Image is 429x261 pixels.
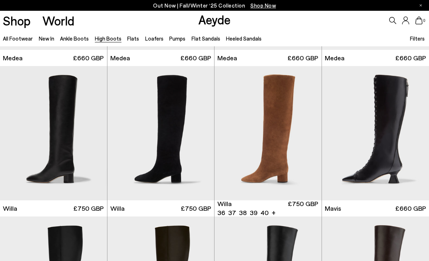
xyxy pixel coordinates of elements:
a: Aeyde [198,12,231,27]
a: Medea £660 GBP [214,50,322,66]
a: Ankle Boots [60,35,89,42]
span: Medea [325,53,345,62]
a: Medea £660 GBP [107,50,214,66]
span: Mavis [325,204,341,213]
a: High Boots [95,35,121,42]
a: All Footwear [3,35,33,42]
a: Heeled Sandals [226,35,262,42]
span: 0 [423,19,426,23]
li: 39 [250,208,258,217]
a: Loafers [145,35,163,42]
span: £750 GBP [288,199,318,217]
p: Out Now | Fall/Winter ‘25 Collection [153,1,276,10]
span: Navigate to /collections/new-in [250,2,276,9]
span: Medea [3,53,23,62]
span: Willa [217,199,232,208]
span: £660 GBP [180,53,211,62]
a: Shop [3,14,31,27]
a: Next slide Previous slide [214,66,322,200]
a: Flats [127,35,139,42]
li: + [272,208,276,217]
span: Medea [217,53,237,62]
span: £660 GBP [395,53,426,62]
li: 37 [228,208,236,217]
li: 36 [217,208,225,217]
a: World [42,14,74,27]
span: £660 GBP [395,204,426,213]
span: £750 GBP [181,204,211,213]
span: Filters [410,35,425,42]
img: Willa Suede Over-Knee Boots [107,66,214,200]
a: Willa £750 GBP [107,200,214,216]
div: 1 / 6 [214,66,322,200]
span: Medea [110,53,130,62]
a: New In [39,35,54,42]
img: Willa Suede Knee-High Boots [214,66,322,200]
li: 40 [260,208,269,217]
span: Willa [3,204,17,213]
a: Willa 36 37 38 39 40 + £750 GBP [214,200,322,216]
span: £660 GBP [73,53,104,62]
li: 38 [239,208,247,217]
span: £660 GBP [287,53,318,62]
span: Willa [110,204,125,213]
ul: variant [217,208,267,217]
a: 0 [415,17,423,24]
a: Pumps [169,35,185,42]
span: £750 GBP [73,204,104,213]
a: Flat Sandals [192,35,220,42]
